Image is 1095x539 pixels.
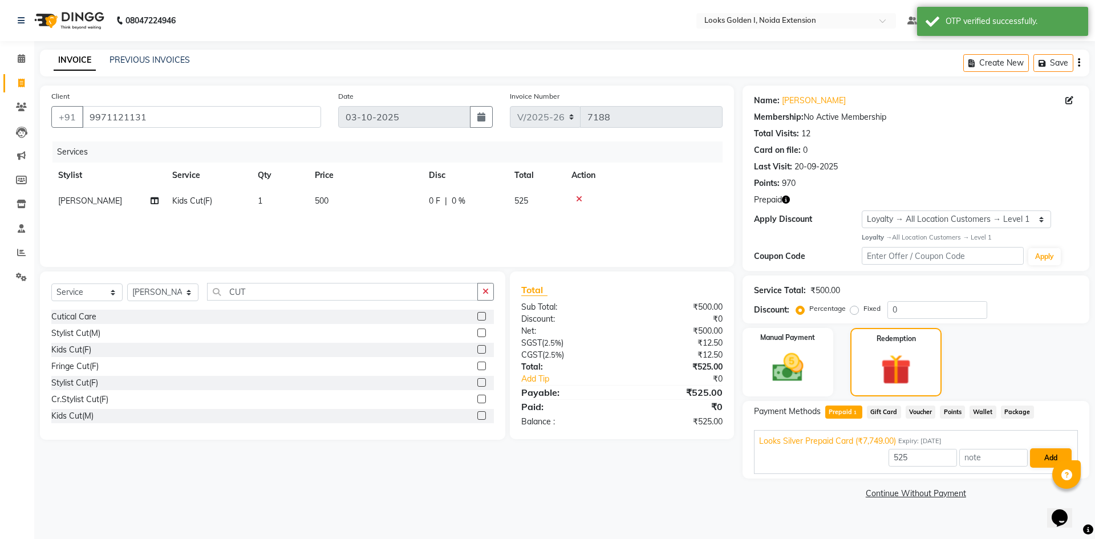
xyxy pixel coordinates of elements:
div: Service Total: [754,285,806,297]
span: Looks Silver Prepaid Card (₹7,749.00) [759,435,896,447]
div: Services [52,141,731,163]
span: [PERSON_NAME] [58,196,122,206]
div: ₹12.50 [622,349,731,361]
th: Price [308,163,422,188]
a: PREVIOUS INVOICES [109,55,190,65]
label: Redemption [877,334,916,344]
span: Prepaid [825,406,862,419]
span: Total [521,284,547,296]
a: Continue Without Payment [745,488,1087,500]
div: Discount: [513,313,622,325]
a: INVOICE [54,50,96,71]
div: Apply Discount [754,213,862,225]
div: ( ) [513,337,622,349]
div: ₹500.00 [622,325,731,337]
div: Total: [513,361,622,373]
div: 12 [801,128,810,140]
div: Cutical Care [51,311,96,323]
div: Coupon Code [754,250,862,262]
b: 08047224946 [125,5,176,37]
div: Payable: [513,386,622,399]
div: Total Visits: [754,128,799,140]
input: Search or Scan [207,283,478,301]
div: ₹0 [622,313,731,325]
span: 0 % [452,195,465,207]
div: No Active Membership [754,111,1078,123]
span: 500 [315,196,328,206]
th: Total [508,163,565,188]
span: Payment Methods [754,406,821,418]
label: Percentage [809,303,846,314]
input: Enter Offer / Coupon Code [862,247,1024,265]
span: Prepaid [754,194,782,206]
span: | [445,195,447,207]
div: Last Visit: [754,161,792,173]
button: Apply [1028,248,1061,265]
span: Kids Cut(F) [172,196,212,206]
img: logo [29,5,107,37]
span: 0 F [429,195,440,207]
div: 0 [803,144,808,156]
div: Points: [754,177,780,189]
th: Service [165,163,251,188]
span: 1 [258,196,262,206]
span: Voucher [906,406,936,419]
div: Kids Cut(F) [51,344,91,356]
img: _gift.svg [871,351,921,388]
span: Gift Card [867,406,901,419]
span: 525 [514,196,528,206]
div: All Location Customers → Level 1 [862,233,1078,242]
div: Discount: [754,304,789,316]
a: Add Tip [513,373,640,385]
th: Disc [422,163,508,188]
div: ₹500.00 [810,285,840,297]
div: 970 [782,177,796,189]
span: Points [940,406,965,419]
div: OTP verified successfully. [946,15,1080,27]
strong: Loyalty → [862,233,892,241]
div: ₹500.00 [622,301,731,313]
div: Paid: [513,400,622,414]
div: ₹525.00 [622,361,731,373]
label: Date [338,91,354,102]
div: Stylist Cut(F) [51,377,98,389]
span: Expiry: [DATE] [898,436,942,446]
button: Save [1033,54,1073,72]
div: Stylist Cut(M) [51,327,100,339]
span: Wallet [970,406,996,419]
div: Name: [754,95,780,107]
div: ₹525.00 [622,416,731,428]
button: Add [1030,448,1072,468]
div: Card on file: [754,144,801,156]
div: 20-09-2025 [794,161,838,173]
iframe: chat widget [1047,493,1084,528]
span: CGST [521,350,542,360]
th: Qty [251,163,308,188]
span: Package [1001,406,1034,419]
th: Stylist [51,163,165,188]
label: Invoice Number [510,91,559,102]
th: Action [565,163,723,188]
label: Manual Payment [760,333,815,343]
a: [PERSON_NAME] [782,95,846,107]
span: 1 [852,410,858,416]
span: SGST [521,338,542,348]
span: 2.5% [544,338,561,347]
div: ₹0 [640,373,731,385]
label: Fixed [863,303,881,314]
div: ( ) [513,349,622,361]
label: Client [51,91,70,102]
div: Sub Total: [513,301,622,313]
div: ₹525.00 [622,386,731,399]
img: _cash.svg [763,350,814,386]
button: Create New [963,54,1029,72]
input: note [959,449,1028,467]
div: Fringe Cut(F) [51,360,99,372]
button: +91 [51,106,83,128]
div: ₹12.50 [622,337,731,349]
span: 2.5% [545,350,562,359]
input: Search by Name/Mobile/Email/Code [82,106,321,128]
div: Balance : [513,416,622,428]
div: ₹0 [622,400,731,414]
div: Net: [513,325,622,337]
